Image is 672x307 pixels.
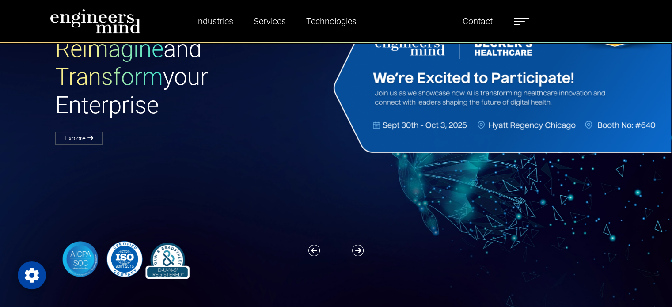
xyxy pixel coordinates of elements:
img: banner-logo [55,239,194,279]
img: Website Banner [330,9,672,155]
a: Explore [55,132,103,145]
span: Reimagine [55,35,163,63]
a: Contact [459,11,496,31]
span: Transform [55,63,163,91]
h1: and your Enterprise [55,35,336,120]
a: Technologies [303,11,360,31]
img: logo [50,9,141,34]
a: Services [250,11,289,31]
a: Industries [192,11,237,31]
